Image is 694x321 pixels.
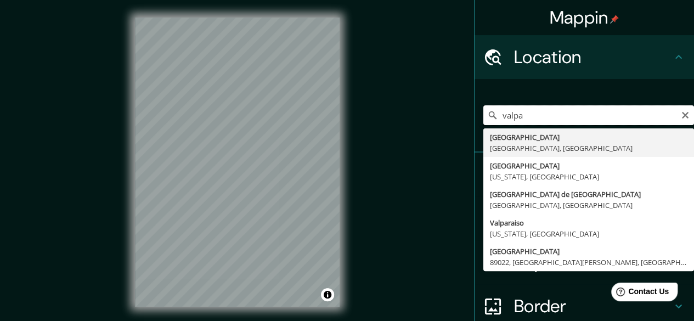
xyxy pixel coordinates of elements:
[490,143,687,154] div: [GEOGRAPHIC_DATA], [GEOGRAPHIC_DATA]
[321,288,334,301] button: Toggle attribution
[550,7,619,29] h4: Mappin
[490,171,687,182] div: [US_STATE], [GEOGRAPHIC_DATA]
[490,228,687,239] div: [US_STATE], [GEOGRAPHIC_DATA]
[490,257,687,268] div: 89022, [GEOGRAPHIC_DATA][PERSON_NAME], [GEOGRAPHIC_DATA], [GEOGRAPHIC_DATA], [GEOGRAPHIC_DATA]
[490,217,687,228] div: Valparaiso
[490,132,687,143] div: [GEOGRAPHIC_DATA]
[610,15,619,24] img: pin-icon.png
[490,246,687,257] div: [GEOGRAPHIC_DATA]
[475,35,694,79] div: Location
[596,278,682,309] iframe: Help widget launcher
[490,200,687,211] div: [GEOGRAPHIC_DATA], [GEOGRAPHIC_DATA]
[514,46,672,68] h4: Location
[681,109,690,120] button: Clear
[475,240,694,284] div: Layout
[475,153,694,196] div: Pins
[514,295,672,317] h4: Border
[490,189,687,200] div: [GEOGRAPHIC_DATA] de [GEOGRAPHIC_DATA]
[475,196,694,240] div: Style
[135,18,340,307] canvas: Map
[483,105,694,125] input: Pick your city or area
[490,160,687,171] div: [GEOGRAPHIC_DATA]
[514,251,672,273] h4: Layout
